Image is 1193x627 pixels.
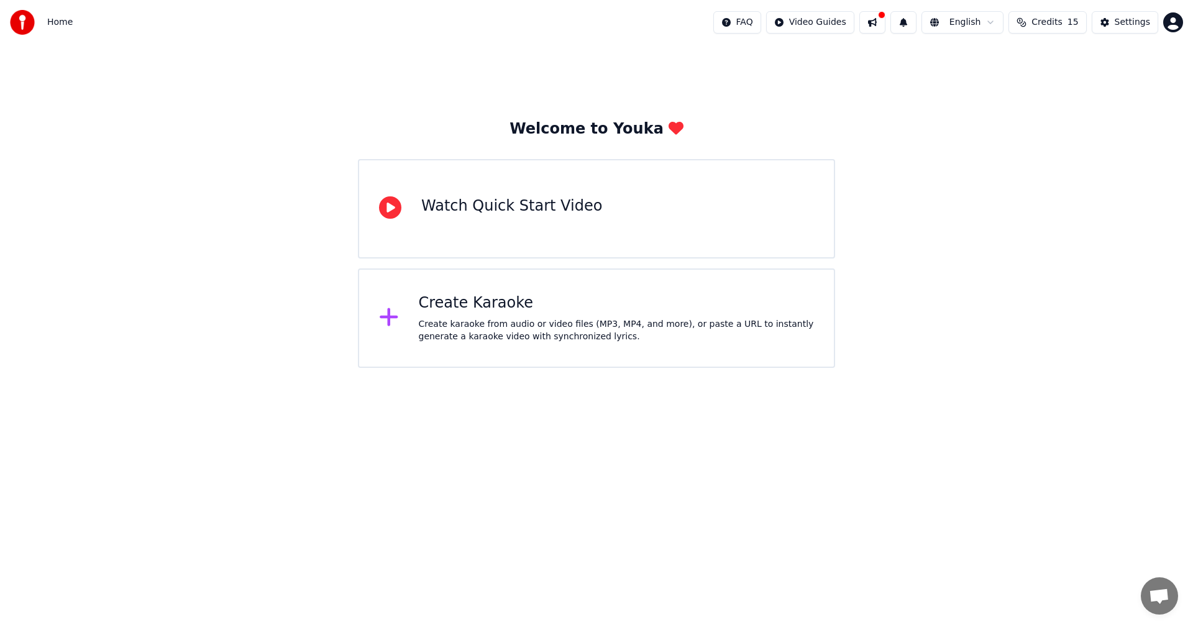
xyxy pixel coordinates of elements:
[47,16,73,29] span: Home
[1008,11,1086,34] button: Credits15
[713,11,761,34] button: FAQ
[510,119,683,139] div: Welcome to Youka
[419,318,815,343] div: Create karaoke from audio or video files (MP3, MP4, and more), or paste a URL to instantly genera...
[421,196,602,216] div: Watch Quick Start Video
[1067,16,1079,29] span: 15
[1092,11,1158,34] button: Settings
[419,293,815,313] div: Create Karaoke
[47,16,73,29] nav: breadcrumb
[10,10,35,35] img: youka
[1031,16,1062,29] span: Credits
[1115,16,1150,29] div: Settings
[1141,577,1178,615] div: Open chat
[766,11,854,34] button: Video Guides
